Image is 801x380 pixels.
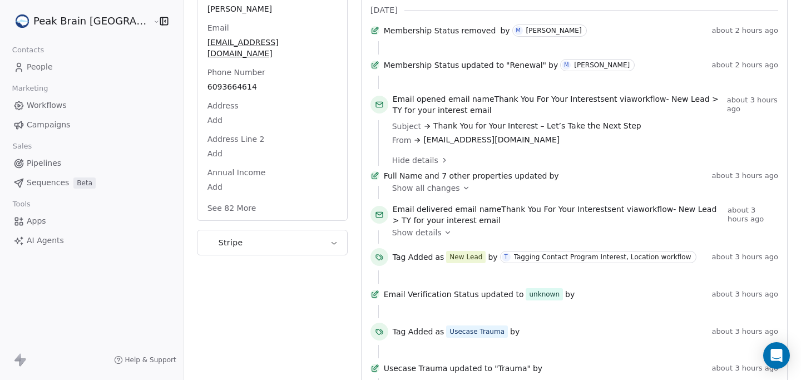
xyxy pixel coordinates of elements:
[501,205,607,214] span: Thank You For Your Interest
[7,42,49,58] span: Contacts
[712,171,778,180] span: about 3 hours ago
[461,25,496,36] span: removed
[392,155,438,166] span: Hide details
[392,155,770,166] a: Hide details
[392,227,770,238] a: Show details
[516,26,521,35] div: M
[9,58,174,76] a: People
[393,205,453,214] span: Email delivered
[207,148,337,159] span: Add
[495,95,601,103] span: Thank You For Your Interest
[424,170,547,181] span: and 7 other properties updated
[370,4,398,16] span: [DATE]
[712,364,778,373] span: about 3 hours ago
[565,289,575,300] span: by
[574,61,630,69] div: [PERSON_NAME]
[27,119,70,131] span: Campaigns
[205,100,241,111] span: Address
[205,167,268,178] span: Annual Income
[712,327,778,336] span: about 3 hours ago
[449,363,492,374] span: updated to
[763,342,790,369] div: Open Intercom Messenger
[219,237,243,248] span: Stripe
[392,182,770,194] a: Show all changes
[505,253,508,261] div: T
[207,181,337,193] span: Add
[392,227,442,238] span: Show details
[526,27,582,34] div: [PERSON_NAME]
[433,120,641,132] span: Thank You for Your Interest – Let’s Take the Next Step
[201,198,263,218] button: See 82 More
[13,12,145,31] button: Peak Brain [GEOGRAPHIC_DATA]
[9,96,174,115] a: Workflows
[7,80,53,97] span: Marketing
[9,116,174,134] a: Campaigns
[16,14,29,28] img: Peak%20Brain%20Logo.png
[712,61,778,70] span: about 2 hours ago
[393,251,433,263] span: Tag Added
[461,60,504,71] span: updated to
[384,363,448,374] span: Usecase Trauma
[205,134,267,145] span: Address Line 2
[27,177,69,189] span: Sequences
[449,327,505,337] div: Usecase Trauma
[488,251,497,263] span: by
[8,138,37,155] span: Sales
[207,3,337,14] span: [PERSON_NAME]
[712,253,778,261] span: about 3 hours ago
[207,81,337,92] span: 6093664614
[712,290,778,299] span: about 3 hours ago
[384,289,479,300] span: Email Verification Status
[423,134,560,146] span: [EMAIL_ADDRESS][DOMAIN_NAME]
[435,251,444,263] span: as
[392,121,421,132] span: Subject
[9,154,174,172] a: Pipelines
[9,231,174,250] a: AI Agents
[205,22,231,33] span: Email
[712,26,778,35] span: about 2 hours ago
[393,204,723,226] span: email name sent via workflow -
[393,95,446,103] span: Email opened
[384,170,423,181] span: Full Name
[207,37,337,59] span: [EMAIL_ADDRESS][DOMAIN_NAME]
[27,157,61,169] span: Pipelines
[27,215,46,227] span: Apps
[500,25,510,36] span: by
[727,96,778,113] span: about 3 hours ago
[533,363,542,374] span: by
[549,170,558,181] span: by
[481,289,524,300] span: updated to
[205,67,268,78] span: Phone Number
[393,326,433,337] span: Tag Added
[9,212,174,230] a: Apps
[27,235,64,246] span: AI Agents
[392,135,412,146] span: From
[495,363,531,374] span: "Trauma"
[207,115,337,126] span: Add
[384,25,459,36] span: Membership Status
[27,100,67,111] span: Workflows
[514,253,691,261] div: Tagging Contact Program Interest, Location workflow
[728,206,778,224] span: about 3 hours ago
[449,252,482,262] div: New Lead
[529,289,560,300] div: unknown
[506,60,546,71] span: "Renewal"
[510,326,520,337] span: by
[27,61,53,73] span: People
[73,177,96,189] span: Beta
[9,174,174,192] a: SequencesBeta
[384,60,459,71] span: Membership Status
[435,326,444,337] span: as
[114,356,176,364] a: Help & Support
[197,230,347,255] button: StripeStripe
[392,182,460,194] span: Show all changes
[125,356,176,364] span: Help & Support
[393,93,723,116] span: email name sent via workflow -
[206,239,214,246] img: Stripe
[564,61,569,70] div: M
[33,14,150,28] span: Peak Brain [GEOGRAPHIC_DATA]
[548,60,558,71] span: by
[8,196,35,213] span: Tools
